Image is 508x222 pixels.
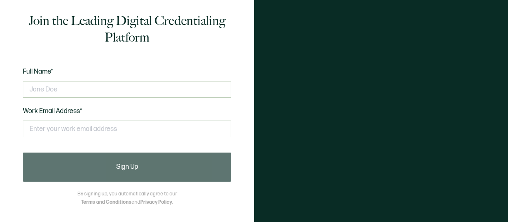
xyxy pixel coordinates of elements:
[23,153,231,182] button: Sign Up
[23,12,231,46] h1: Join the Leading Digital Credentialing Platform
[23,68,53,76] span: Full Name*
[23,107,82,115] span: Work Email Address*
[140,199,172,205] a: Privacy Policy
[77,190,177,207] p: By signing up, you automatically agree to our and .
[116,164,138,170] span: Sign Up
[23,121,231,137] input: Enter your work email address
[81,199,132,205] a: Terms and Conditions
[23,81,231,98] input: Jane Doe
